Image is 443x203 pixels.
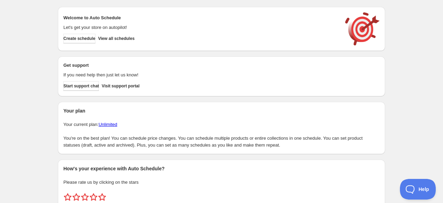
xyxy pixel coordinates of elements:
[98,36,135,41] span: View all schedules
[63,121,380,128] p: Your current plan:
[63,83,99,89] span: Start support chat
[98,34,135,43] button: View all schedules
[63,179,380,186] p: Please rate us by clicking on the stars
[102,81,140,91] a: Visit support portal
[63,81,99,91] a: Start support chat
[63,36,95,41] span: Create schedule
[63,24,338,31] p: Let's get your store on autopilot!
[400,179,436,200] iframe: Toggle Customer Support
[63,34,95,43] button: Create schedule
[99,122,117,127] a: Unlimited
[63,72,338,78] p: If you need help then just let us know!
[63,62,338,69] h2: Get support
[63,107,380,114] h2: Your plan
[63,14,338,21] h2: Welcome to Auto Schedule
[102,83,140,89] span: Visit support portal
[63,135,380,149] p: You're on the best plan! You can schedule price changes. You can schedule multiple products or en...
[63,165,380,172] h2: How's your experience with Auto Schedule?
